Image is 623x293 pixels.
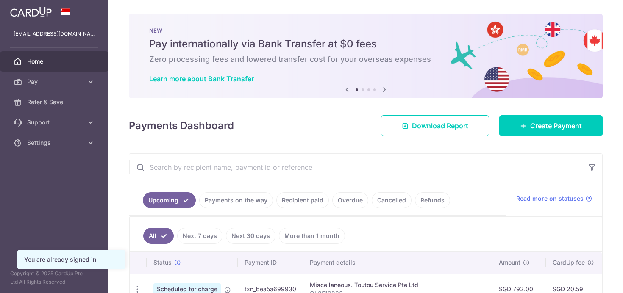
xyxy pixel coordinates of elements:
th: Payment details [303,252,492,274]
img: CardUp [10,7,52,17]
span: Home [27,57,83,66]
a: Download Report [381,115,489,136]
a: All [143,228,174,244]
p: NEW [149,27,582,34]
span: Pay [27,77,83,86]
h5: Pay internationally via Bank Transfer at $0 fees [149,37,582,51]
a: Next 7 days [177,228,222,244]
a: Learn more about Bank Transfer [149,75,254,83]
a: More than 1 month [279,228,345,244]
a: Payments on the way [199,192,273,208]
span: Create Payment [530,121,582,131]
span: Download Report [412,121,468,131]
a: Create Payment [499,115,603,136]
h6: Zero processing fees and lowered transfer cost for your overseas expenses [149,54,582,64]
a: Recipient paid [276,192,329,208]
a: Refunds [415,192,450,208]
span: CardUp fee [553,258,585,267]
a: Read more on statuses [516,194,592,203]
th: Payment ID [238,252,303,274]
a: Cancelled [372,192,412,208]
input: Search by recipient name, payment id or reference [129,154,582,181]
a: Next 30 days [226,228,275,244]
a: Upcoming [143,192,196,208]
div: Miscellaneous. Toutou Service Pte Ltd [310,281,485,289]
span: Settings [27,138,83,147]
a: Overdue [332,192,368,208]
div: You are already signed in [24,255,118,264]
span: Refer & Save [27,98,83,106]
span: Status [153,258,172,267]
img: Bank transfer banner [129,14,603,98]
h4: Payments Dashboard [129,118,234,133]
span: Support [27,118,83,127]
p: [EMAIL_ADDRESS][DOMAIN_NAME] [14,30,95,38]
span: Amount [499,258,520,267]
span: Read more on statuses [516,194,584,203]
